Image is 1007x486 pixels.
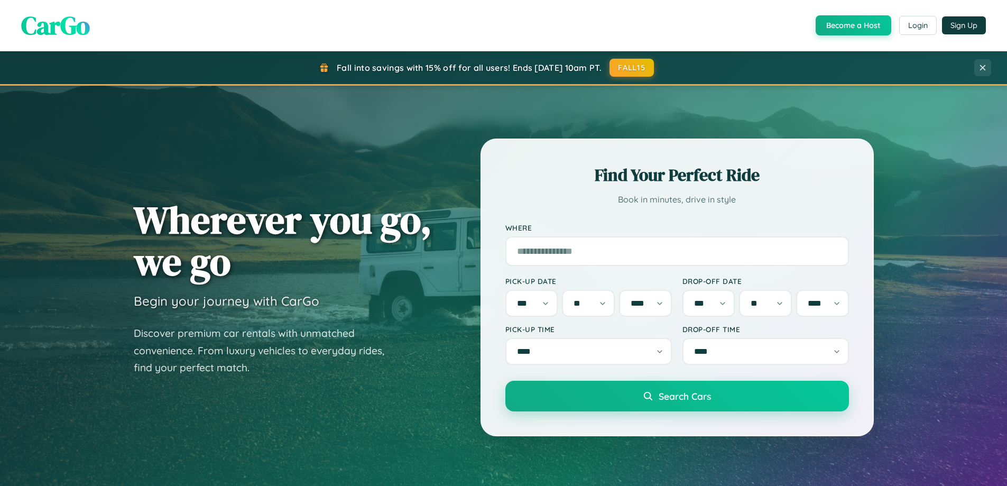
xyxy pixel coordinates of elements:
span: CarGo [21,8,90,43]
span: Search Cars [659,390,711,402]
label: Pick-up Date [505,277,672,286]
p: Book in minutes, drive in style [505,192,849,207]
button: Sign Up [942,16,986,34]
button: Become a Host [816,15,891,35]
label: Where [505,223,849,232]
label: Drop-off Date [682,277,849,286]
p: Discover premium car rentals with unmatched convenience. From luxury vehicles to everyday rides, ... [134,325,398,377]
h1: Wherever you go, we go [134,199,432,282]
span: Fall into savings with 15% off for all users! Ends [DATE] 10am PT. [337,62,602,73]
label: Pick-up Time [505,325,672,334]
label: Drop-off Time [682,325,849,334]
h3: Begin your journey with CarGo [134,293,319,309]
h2: Find Your Perfect Ride [505,163,849,187]
button: Search Cars [505,381,849,411]
button: Login [899,16,937,35]
button: FALL15 [609,59,654,77]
